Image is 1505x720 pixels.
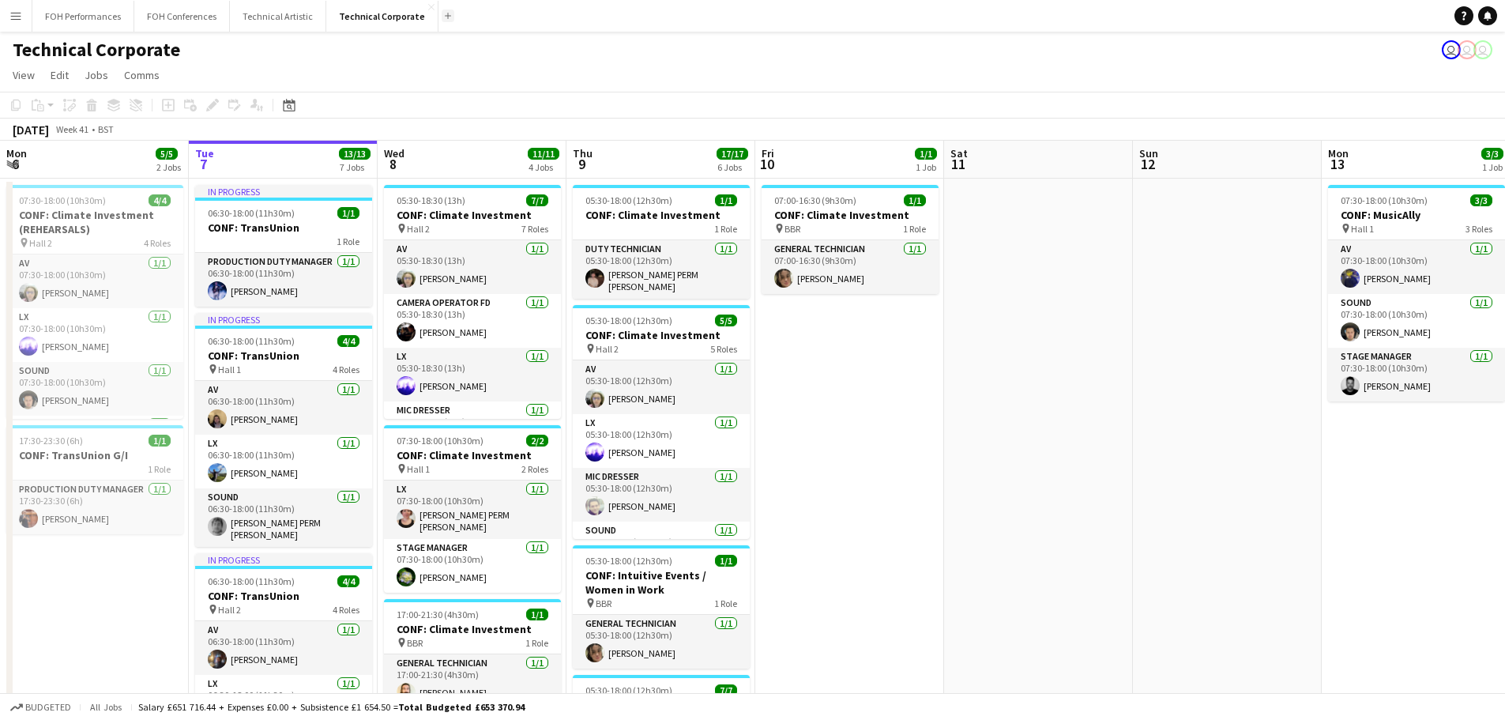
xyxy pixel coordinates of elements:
span: BBR [407,637,423,649]
a: Jobs [78,65,115,85]
app-card-role: Sound1/107:30-18:00 (10h30m)[PERSON_NAME] [6,362,183,416]
span: Hall 1 [218,364,241,375]
div: Salary £651 716.44 + Expenses £0.00 + Subsistence £1 654.50 = [138,701,525,713]
app-card-role: Stage Manager1/107:30-18:00 (10h30m)[PERSON_NAME] [384,539,561,593]
span: 1/1 [715,194,737,206]
h3: CONF: Climate Investment (REHEARSALS) [6,208,183,236]
span: 1 Role [714,597,737,609]
span: Hall 2 [218,604,241,616]
a: Edit [44,65,75,85]
span: 1 Role [525,637,548,649]
a: View [6,65,41,85]
span: Total Budgeted £653 370.94 [398,701,525,713]
span: 9 [570,155,593,173]
span: 1 Role [337,236,359,247]
div: 05:30-18:00 (12h30m)1/1CONF: Intuitive Events / Women in Work BBR1 RoleGeneral Technician1/105:30... [573,545,750,669]
span: 10 [759,155,774,173]
span: 2 Roles [521,463,548,475]
span: 1/1 [904,194,926,206]
app-job-card: 17:30-23:30 (6h)1/1CONF: TransUnion G/I1 RoleProduction Duty Manager1/117:30-23:30 (6h)[PERSON_NAME] [6,425,183,534]
app-card-role: Camera Operator FD1/105:30-18:30 (13h)[PERSON_NAME] [384,294,561,348]
span: 06:30-18:00 (11h30m) [208,335,295,347]
span: 1 Role [148,463,171,475]
app-card-role: LX1/107:30-18:00 (10h30m)[PERSON_NAME] PERM [PERSON_NAME] [384,481,561,539]
span: Wed [384,146,404,160]
app-card-role: General Technician1/105:30-18:00 (12h30m)[PERSON_NAME] [573,615,750,669]
span: All jobs [87,701,125,713]
app-card-role: General Technician1/117:00-21:30 (4h30m)[PERSON_NAME] [384,654,561,708]
span: 1/1 [526,609,548,620]
app-job-card: 05:30-18:00 (12h30m)5/5CONF: Climate Investment Hall 25 RolesAV1/105:30-18:00 (12h30m)[PERSON_NAM... [573,305,750,539]
span: 17:00-21:30 (4h30m) [397,609,479,620]
h3: CONF: TransUnion G/I [6,448,183,462]
app-user-avatar: Liveforce Admin [1473,40,1492,59]
span: 05:30-18:00 (12h30m) [585,555,672,567]
span: Comms [124,68,160,82]
app-card-role: Duty Technician1/105:30-18:00 (12h30m)[PERSON_NAME] PERM [PERSON_NAME] [573,240,750,299]
app-card-role: LX1/106:30-18:00 (11h30m)[PERSON_NAME] [195,435,372,488]
h3: CONF: MusicAlly [1328,208,1505,222]
span: 1/1 [915,148,937,160]
span: 05:30-18:00 (12h30m) [585,684,672,696]
app-job-card: 05:30-18:00 (12h30m)1/1CONF: Climate Investment1 RoleDuty Technician1/105:30-18:00 (12h30m)[PERSO... [573,185,750,299]
app-card-role: AV1/105:30-18:00 (12h30m)[PERSON_NAME] [573,360,750,414]
span: 8 [382,155,404,173]
span: View [13,68,35,82]
div: 07:30-18:00 (10h30m)2/2CONF: Climate Investment Hall 12 RolesLX1/107:30-18:00 (10h30m)[PERSON_NAM... [384,425,561,593]
h3: CONF: TransUnion [195,221,372,235]
app-card-role: Mic Dresser1/105:30-18:00 (12h30m)[PERSON_NAME] [573,468,750,522]
span: 1/1 [715,555,737,567]
app-card-role: LX1/107:30-18:00 (10h30m)[PERSON_NAME] [6,308,183,362]
span: 5/5 [715,315,737,326]
div: 07:30-18:00 (10h30m)3/3CONF: MusicAlly Hall 13 RolesAV1/107:30-18:00 (10h30m)[PERSON_NAME]Sound1/... [1328,185,1505,401]
span: 4/4 [337,335,359,347]
div: [DATE] [13,122,49,138]
span: 4/4 [337,575,359,587]
h3: CONF: Climate Investment [573,208,750,222]
span: BBR [784,223,800,235]
button: Technical Corporate [326,1,438,32]
span: Tue [195,146,214,160]
span: 1 Role [714,223,737,235]
span: Hall 2 [29,237,52,249]
span: 07:30-18:00 (10h30m) [19,194,106,206]
span: 4 Roles [144,237,171,249]
span: Sat [950,146,968,160]
h1: Technical Corporate [13,38,180,62]
span: 7/7 [526,194,548,206]
span: Budgeted [25,702,71,713]
button: FOH Conferences [134,1,230,32]
div: In progress [195,185,372,198]
span: Thu [573,146,593,160]
app-card-role: AV1/107:30-18:00 (10h30m)[PERSON_NAME] [1328,240,1505,294]
app-card-role: LX1/105:30-18:00 (12h30m)[PERSON_NAME] [573,414,750,468]
div: In progress [195,313,372,326]
h3: CONF: Intuitive Events / Women in Work [573,568,750,597]
h3: CONF: Climate Investment [384,208,561,222]
span: 06:30-18:00 (11h30m) [208,575,295,587]
app-job-card: 07:00-16:30 (9h30m)1/1CONF: Climate Investment BBR1 RoleGeneral Technician1/107:00-16:30 (9h30m)[... [762,185,939,294]
div: 07:30-18:00 (10h30m)4/4CONF: Climate Investment (REHEARSALS) Hall 24 RolesAV1/107:30-18:00 (10h30... [6,185,183,419]
span: 7 [193,155,214,173]
app-card-role: AV1/106:30-18:00 (11h30m)[PERSON_NAME] [195,381,372,435]
span: Hall 1 [407,463,430,475]
button: FOH Performances [32,1,134,32]
span: 13/13 [339,148,371,160]
span: 07:30-18:00 (10h30m) [1341,194,1428,206]
span: 3/3 [1481,148,1503,160]
span: Fri [762,146,774,160]
span: Mon [1328,146,1349,160]
span: 17:30-23:30 (6h) [19,435,83,447]
app-card-role: Production Duty Manager1/117:30-23:30 (6h)[PERSON_NAME] [6,481,183,534]
span: 4 Roles [333,364,359,375]
div: 1 Job [916,161,936,173]
span: 1 Role [903,223,926,235]
app-card-role: Production Duty Manager1/106:30-18:00 (11h30m)[PERSON_NAME] [195,253,372,307]
button: Technical Artistic [230,1,326,32]
h3: CONF: TransUnion [195,589,372,603]
app-card-role: Sound1/105:30-18:00 (12h30m) [573,522,750,575]
span: Hall 2 [407,223,430,235]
